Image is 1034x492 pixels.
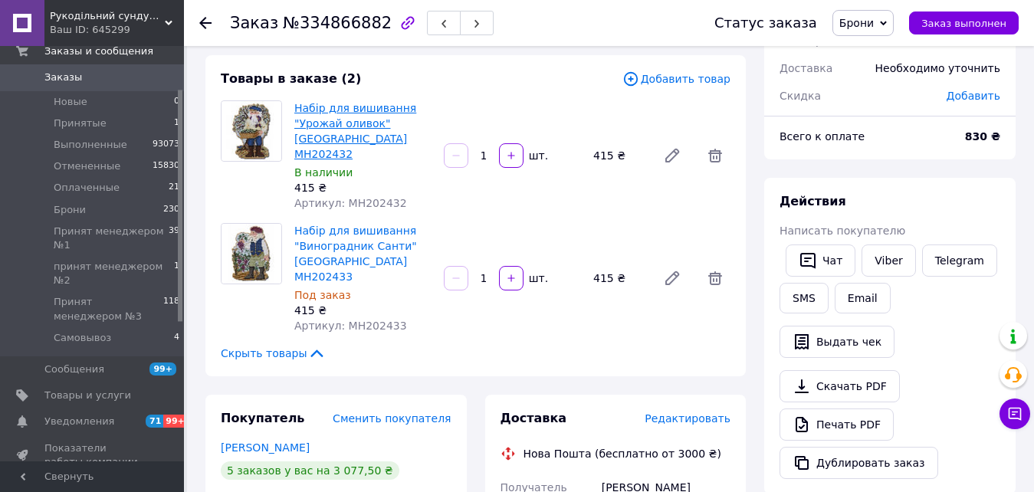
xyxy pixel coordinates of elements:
div: Нова Пошта (бесплатно от 3000 ₴) [520,446,725,461]
span: Принятые [54,116,107,130]
span: Принят менеджером №3 [54,295,163,323]
a: Набір для вишивання "Урожай оливок" [GEOGRAPHIC_DATA] MH202432 [294,102,416,160]
button: SMS [780,283,829,313]
span: Брони [839,17,874,29]
div: шт. [525,148,550,163]
span: 2 товара [780,34,829,47]
span: 99+ [163,415,189,428]
div: 415 ₴ [294,180,432,195]
button: Чат [786,244,855,277]
a: Скачать PDF [780,370,900,402]
span: Оплаченные [54,181,120,195]
span: Удалить [700,263,730,294]
div: Статус заказа [714,15,817,31]
a: [PERSON_NAME] [221,441,310,454]
button: Заказ выполнен [909,11,1019,34]
span: 4 [174,331,179,345]
span: Артикул: MH202432 [294,197,407,209]
span: Уведомления [44,415,114,428]
span: Самовывоз [54,331,111,345]
span: 1 [174,260,179,287]
span: 1 [174,116,179,130]
span: Добавить товар [622,71,730,87]
span: Брони [54,203,86,217]
span: Редактировать [645,412,730,425]
span: Заказ выполнен [921,18,1006,29]
span: 99+ [149,362,176,376]
button: Email [835,283,891,313]
b: 830 ₴ [965,130,1000,143]
div: Необходимо уточнить [866,51,1009,85]
span: Артикул: MH202433 [294,320,407,332]
span: Товары в заказе (2) [221,71,361,86]
span: 118 [163,295,179,323]
a: Набір для вишивання "Виноградник Санти" [GEOGRAPHIC_DATA] MH202433 [294,225,417,283]
div: шт. [525,271,550,286]
span: Заказы и сообщения [44,44,153,58]
button: Чат с покупателем [1000,399,1030,429]
span: Удалить [700,140,730,171]
span: №334866882 [283,14,392,32]
a: Telegram [922,244,997,277]
span: 0 [174,95,179,109]
span: 230 [163,203,179,217]
a: Редактировать [657,263,688,294]
span: Скидка [780,90,821,102]
span: Доставка [501,411,567,425]
div: Ваш ID: 645299 [50,23,184,37]
span: Покупатель [221,411,304,425]
span: Доставка [780,62,832,74]
div: 5 заказов у вас на 3 077,50 ₴ [221,461,399,480]
span: Добавить [947,90,1000,102]
button: Выдать чек [780,326,894,358]
div: 415 ₴ [587,267,651,289]
span: принят менеджером №2 [54,260,174,287]
span: 21 [169,181,179,195]
span: Под заказ [294,289,351,301]
button: Дублировать заказ [780,447,938,479]
span: Действия [780,194,846,208]
span: Заказ [230,14,278,32]
span: Показатели работы компании [44,441,142,469]
div: Вернуться назад [199,15,212,31]
a: Редактировать [657,140,688,171]
span: Сменить покупателя [333,412,451,425]
span: В наличии [294,166,353,179]
span: Отмененные [54,159,120,173]
span: Рукодільний сундучок [50,9,165,23]
span: Принят менеджером №1 [54,225,169,252]
img: Набір для вишивання "Виноградник Санти" Mill Hill MH202433 [222,224,281,284]
a: Печать PDF [780,408,894,441]
span: 93073 [153,138,179,152]
span: Заказы [44,71,82,84]
a: Viber [862,244,915,277]
span: Всего к оплате [780,130,865,143]
span: 71 [146,415,163,428]
span: 15830 [153,159,179,173]
span: Написать покупателю [780,225,905,237]
div: 415 ₴ [294,303,432,318]
span: Сообщения [44,362,104,376]
span: Скрыть товары [221,346,326,361]
span: Выполненные [54,138,127,152]
span: 39 [169,225,179,252]
img: Набір для вишивання "Урожай оливок" Mill Hill MH202432 [222,101,281,161]
span: Новые [54,95,87,109]
span: Товары и услуги [44,389,131,402]
div: 415 ₴ [587,145,651,166]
